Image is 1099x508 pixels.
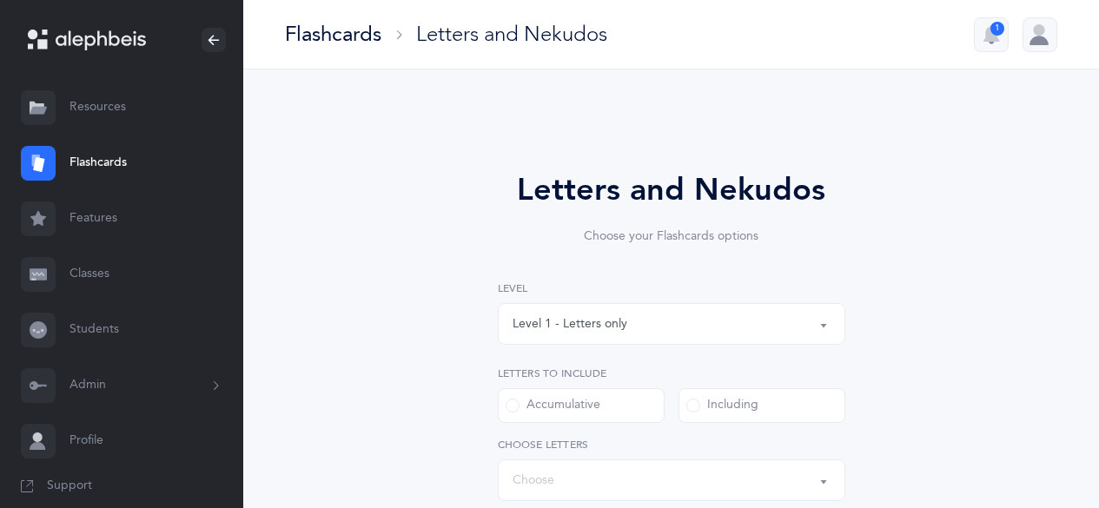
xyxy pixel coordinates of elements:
[990,22,1004,36] div: 1
[513,315,627,333] div: Level 1 - Letters only
[416,20,607,49] div: Letters and Nekudos
[47,478,92,495] span: Support
[449,167,894,214] div: Letters and Nekudos
[498,303,845,345] button: Level 1 - Letters only
[498,280,845,296] label: Level
[449,228,894,246] div: Choose your Flashcards options
[498,437,845,452] label: Choose letters
[974,17,1009,52] button: 1
[285,20,381,49] div: Flashcards
[686,397,758,414] div: Including
[498,366,845,381] label: Letters to include
[498,459,845,501] button: Choose
[506,397,600,414] div: Accumulative
[513,472,554,490] div: Choose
